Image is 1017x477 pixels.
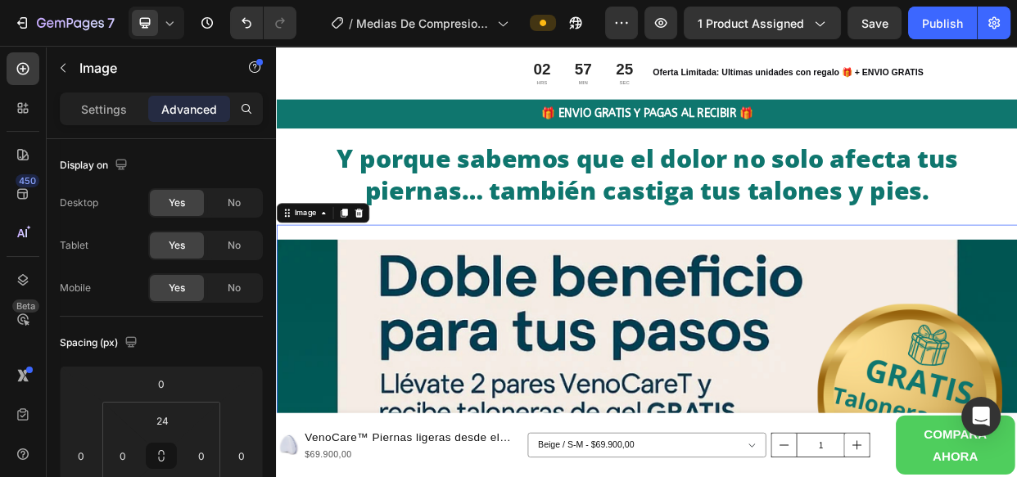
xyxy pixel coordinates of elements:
[684,7,841,39] button: 1 product assigned
[12,299,39,313] div: Beta
[276,46,1017,477] iframe: Design area
[230,7,296,39] div: Undo/Redo
[189,443,214,468] input: 0px
[60,332,141,354] div: Spacing (px)
[107,13,115,33] p: 7
[2,79,981,101] p: 🎁 ENVIO GRATIS Y PAGAS AL RECIBIR 🎁
[169,238,185,253] span: Yes
[161,101,217,118] p: Advanced
[111,443,135,468] input: 0px
[7,7,122,39] button: 7
[169,281,185,295] span: Yes
[228,196,241,210] span: No
[961,397,1001,436] div: Open Intercom Messenger
[145,371,178,396] input: 0
[69,443,93,468] input: 0
[146,408,179,433] input: 24px
[60,281,91,295] div: Mobile
[20,214,56,229] div: Image
[349,15,353,32] span: /
[228,281,241,295] span: No
[356,15,490,32] span: Medias De Compresion Anti Varices Cremallera
[60,155,131,177] div: Display on
[60,196,98,210] div: Desktop
[60,238,88,253] div: Tablet
[861,16,888,30] span: Save
[229,443,254,468] input: 0
[79,58,219,78] p: Image
[81,101,127,118] p: Settings
[499,27,981,44] p: Oferta Limitada: Ultimas unidades con regalo 🎁 + ENVIO GRATIS
[169,196,185,210] span: Yes
[228,238,241,253] span: No
[2,128,981,213] p: Y porque sabemos que el dolor no solo afecta tus piernas… también castiga tus talones y pies.
[698,15,804,32] span: 1 product assigned
[908,7,977,39] button: Publish
[922,15,963,32] div: Publish
[847,7,902,39] button: Save
[16,174,39,187] div: 450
